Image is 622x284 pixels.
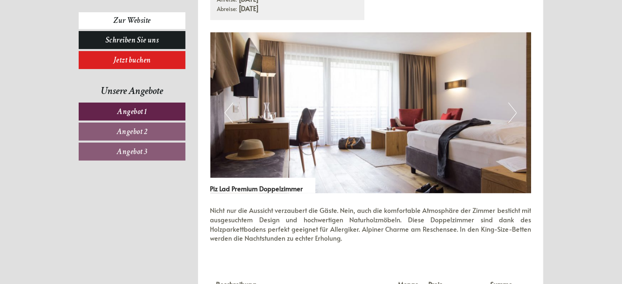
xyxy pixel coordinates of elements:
[79,51,185,69] a: Jetzt buchen
[508,103,517,123] button: Next
[217,5,237,13] small: Abreise:
[239,4,259,13] b: [DATE]
[210,206,532,243] p: Nicht nur die Aussicht verzaubert die Gäste. Nein, auch die komfortable Atmosphäre der Zimmer bes...
[79,83,185,98] div: Unsere Angebote
[79,31,185,49] a: Schreiben Sie uns
[210,178,315,193] div: Piz Lad Premium Doppelzimmer
[117,126,148,137] span: Angebot 2
[210,32,532,193] img: image
[117,146,148,157] span: Angebot 3
[225,103,233,123] button: Previous
[79,12,185,29] a: Zur Website
[117,106,147,117] span: Angebot 1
